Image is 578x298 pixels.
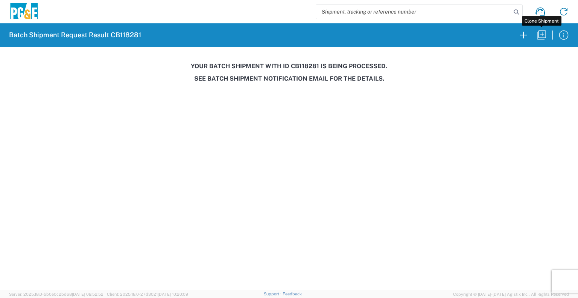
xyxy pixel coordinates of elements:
[5,75,573,82] h3: See Batch Shipment Notification email for the details.
[453,291,569,298] span: Copyright © [DATE]-[DATE] Agistix Inc., All Rights Reserved
[72,292,103,296] span: [DATE] 09:52:52
[264,292,283,296] a: Support
[9,292,103,296] span: Server: 2025.18.0-bb0e0c2bd68
[9,3,39,21] img: pge
[283,292,302,296] a: Feedback
[9,31,141,40] h2: Batch Shipment Request Result CB118281
[5,63,573,70] h3: Your batch shipment with id CB118281 is being processed.
[316,5,511,19] input: Shipment, tracking or reference number
[107,292,188,296] span: Client: 2025.18.0-27d3021
[158,292,188,296] span: [DATE] 10:20:09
